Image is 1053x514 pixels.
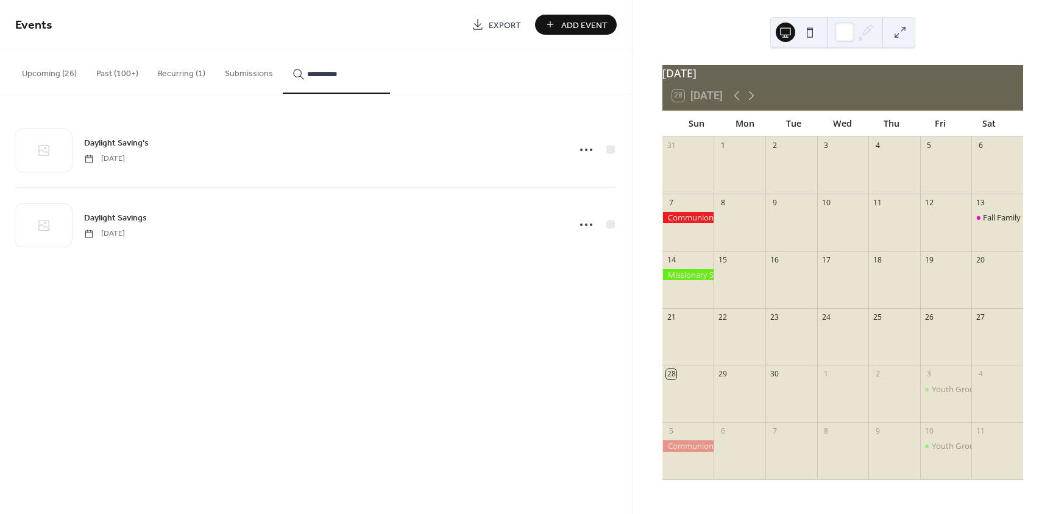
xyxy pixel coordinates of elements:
div: [DATE] [662,65,1023,81]
div: 23 [770,312,780,322]
div: 20 [976,255,986,265]
div: Thu [867,111,916,136]
div: 9 [873,426,883,437]
div: 4 [873,140,883,150]
div: 7 [666,197,676,208]
div: 18 [873,255,883,265]
div: Youth Group [920,384,972,395]
div: Tue [770,111,818,136]
div: 14 [666,255,676,265]
div: Communion Sunday [662,440,714,451]
div: 10 [924,426,934,437]
div: Youth Group [920,440,972,451]
div: 24 [821,312,831,322]
div: Fall Family Fun Festival 2025 [971,212,1023,223]
div: 15 [718,255,728,265]
div: 26 [924,312,934,322]
div: 12 [924,197,934,208]
div: 13 [976,197,986,208]
span: Add Event [561,19,608,32]
div: 16 [770,255,780,265]
a: Daylight Savings [84,211,147,225]
div: Mon [721,111,770,136]
button: Upcoming (26) [12,49,87,93]
div: 1 [718,140,728,150]
span: Daylight Saving's [84,137,149,150]
div: 4 [976,369,986,379]
div: 22 [718,312,728,322]
span: [DATE] [84,228,125,239]
span: Export [489,19,521,32]
span: [DATE] [84,153,125,164]
div: Sat [965,111,1013,136]
div: Fri [916,111,965,136]
div: Communion Sunday [662,212,714,223]
div: 17 [821,255,831,265]
div: Wed [818,111,867,136]
div: 21 [666,312,676,322]
div: 31 [666,140,676,150]
button: Recurring (1) [148,49,215,93]
div: 30 [770,369,780,379]
div: Missionary Sunday [662,269,714,280]
div: 9 [770,197,780,208]
div: 19 [924,255,934,265]
div: 8 [821,426,831,437]
button: Past (100+) [87,49,148,93]
div: 29 [718,369,728,379]
div: 11 [873,197,883,208]
div: 2 [770,140,780,150]
div: 11 [976,426,986,437]
div: Youth Group [932,440,979,451]
a: Daylight Saving's [84,136,149,150]
button: Add Event [535,15,617,35]
div: 1 [821,369,831,379]
div: 28 [666,369,676,379]
div: Sun [672,111,721,136]
div: 8 [718,197,728,208]
div: 3 [924,369,934,379]
button: Submissions [215,49,283,93]
div: 6 [718,426,728,437]
span: Events [15,13,52,37]
div: 5 [666,426,676,437]
div: 6 [976,140,986,150]
div: 25 [873,312,883,322]
div: 3 [821,140,831,150]
div: 5 [924,140,934,150]
div: Youth Group [932,384,979,395]
a: Export [463,15,530,35]
div: 27 [976,312,986,322]
div: 7 [770,426,780,437]
div: 10 [821,197,831,208]
div: 2 [873,369,883,379]
span: Daylight Savings [84,212,147,225]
